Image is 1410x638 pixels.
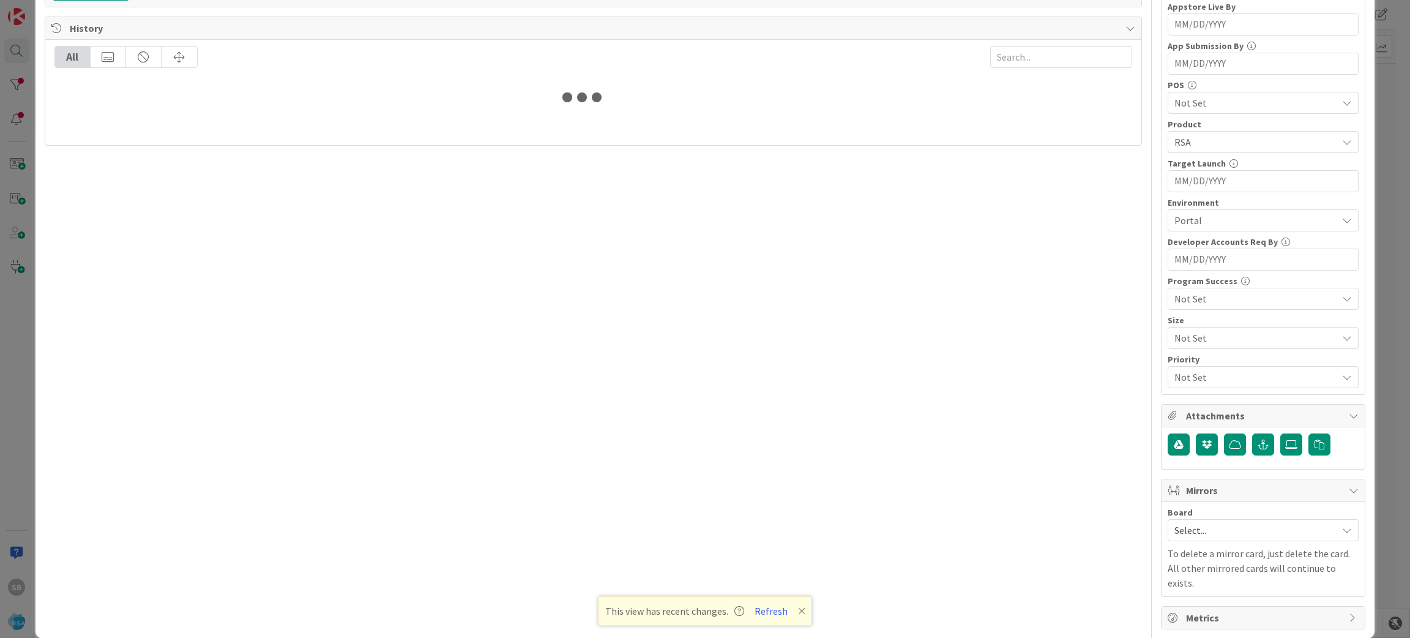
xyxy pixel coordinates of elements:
[1186,610,1343,625] span: Metrics
[1174,329,1331,347] span: Not Set
[1174,14,1352,35] input: MM/DD/YYYY
[990,46,1132,68] input: Search...
[1168,508,1193,517] span: Board
[1186,408,1343,423] span: Attachments
[1168,81,1359,89] div: POS
[1168,316,1359,325] div: Size
[1174,96,1337,110] span: Not Set
[1186,483,1343,498] span: Mirrors
[605,604,744,618] span: This view has recent changes.
[1174,291,1337,306] span: Not Set
[750,603,792,619] button: Refresh
[70,21,1120,36] span: History
[1174,53,1352,74] input: MM/DD/YYYY
[1168,42,1359,50] div: App Submission By
[1174,522,1331,539] span: Select...
[1168,238,1359,246] div: Developer Accounts Req By
[1174,213,1337,228] span: Portal
[1174,171,1352,192] input: MM/DD/YYYY
[1168,277,1359,285] div: Program Success
[1168,2,1359,11] div: Appstore Live By
[1168,120,1359,129] div: Product
[1168,355,1359,364] div: Priority
[1168,198,1359,207] div: Environment
[1174,135,1337,149] span: RSA
[1168,159,1359,168] div: Target Launch
[55,47,91,67] div: All
[1174,249,1352,270] input: MM/DD/YYYY
[1174,369,1331,386] span: Not Set
[1168,546,1359,590] p: To delete a mirror card, just delete the card. All other mirrored cards will continue to exists.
